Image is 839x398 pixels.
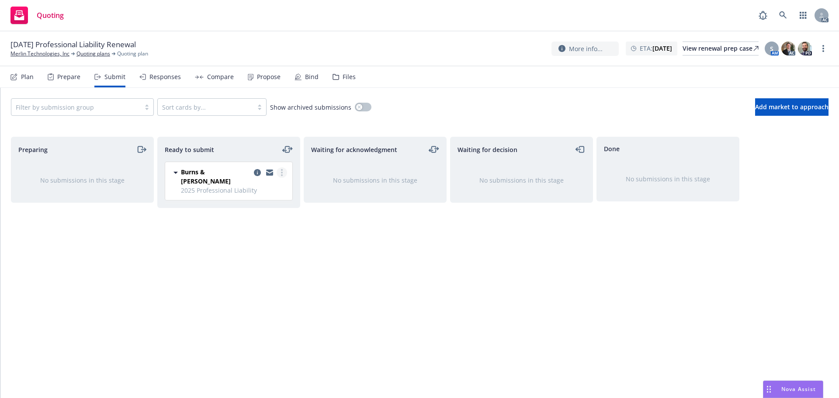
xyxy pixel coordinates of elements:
[763,381,823,398] button: Nova Assist
[794,7,812,24] a: Switch app
[10,50,69,58] a: Merlin Technologies, Inc
[149,73,181,80] div: Responses
[640,44,672,53] span: ETA :
[311,145,397,154] span: Waiting for acknowledgment
[25,176,139,185] div: No submissions in this stage
[683,42,759,55] a: View renewal prep case
[181,167,250,186] span: Burns & [PERSON_NAME]
[252,167,263,178] a: copy logging email
[18,145,48,154] span: Preparing
[755,98,829,116] button: Add market to approach
[21,73,34,80] div: Plan
[318,176,432,185] div: No submissions in this stage
[458,145,517,154] span: Waiting for decision
[611,174,725,183] div: No submissions in this stage
[763,381,774,398] div: Drag to move
[76,50,110,58] a: Quoting plans
[770,44,773,53] span: S
[181,186,287,195] span: 2025 Professional Liability
[755,103,829,111] span: Add market to approach
[798,42,812,55] img: photo
[270,103,351,112] span: Show archived submissions
[277,167,287,178] a: more
[37,12,64,19] span: Quoting
[57,73,80,80] div: Prepare
[551,42,619,56] button: More info...
[781,42,795,55] img: photo
[774,7,792,24] a: Search
[257,73,281,80] div: Propose
[136,144,146,155] a: moveRight
[10,39,136,50] span: [DATE] Professional Liability Renewal
[683,42,759,55] div: View renewal prep case
[818,43,829,54] a: more
[207,73,234,80] div: Compare
[604,144,620,153] span: Done
[754,7,772,24] a: Report a Bug
[343,73,356,80] div: Files
[652,44,672,52] strong: [DATE]
[264,167,275,178] a: copy logging email
[465,176,579,185] div: No submissions in this stage
[165,145,214,154] span: Ready to submit
[7,3,67,28] a: Quoting
[575,144,586,155] a: moveLeft
[569,44,603,53] span: More info...
[429,144,439,155] a: moveLeftRight
[781,385,816,393] span: Nova Assist
[104,73,125,80] div: Submit
[305,73,319,80] div: Bind
[117,50,148,58] span: Quoting plan
[282,144,293,155] a: moveLeftRight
